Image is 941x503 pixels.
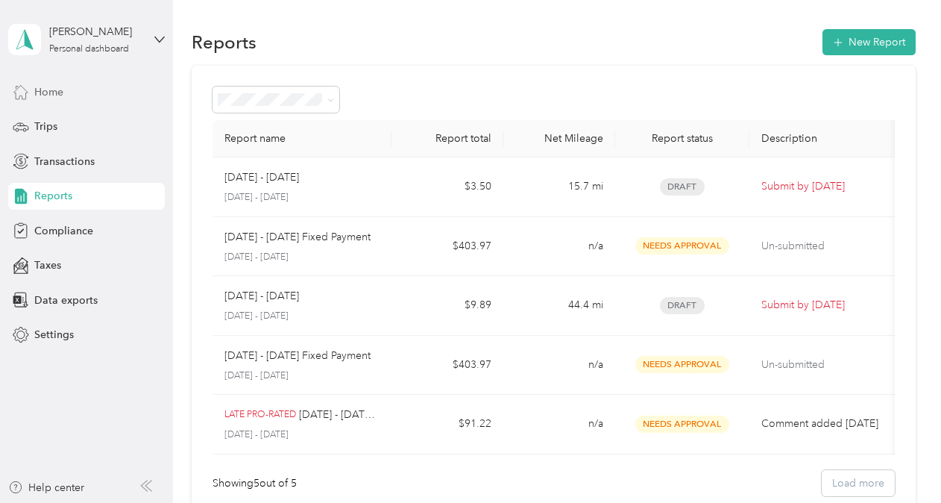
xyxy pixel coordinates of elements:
th: Report total [391,120,503,157]
p: LATE [224,408,245,422]
td: $403.97 [391,217,503,277]
p: Un-submitted [761,357,887,373]
span: Data exports [34,293,98,308]
td: $403.97 [391,336,503,396]
p: [DATE] - [DATE] [224,288,299,304]
span: Draft [660,297,705,314]
td: 44.4 mi [503,276,615,336]
p: [DATE] - [DATE] [224,169,299,186]
td: 15.7 mi [503,157,615,217]
span: Taxes [34,257,61,273]
span: Transactions [34,154,95,169]
span: Home [34,84,63,100]
span: Compliance [34,223,93,239]
p: [DATE] - [DATE] Fixed Payment [224,348,371,364]
td: $3.50 [391,157,503,217]
button: Help center [8,480,84,496]
div: Showing 5 out of 5 [213,475,297,491]
p: [DATE] - [DATE] [224,251,380,264]
td: n/a [503,336,615,396]
span: Trips [34,119,57,134]
th: Net Mileage [503,120,615,157]
span: Reports [34,188,72,204]
p: [DATE] - [DATE] Fixed Payment [224,229,371,246]
p: [DATE] - [DATE] [224,310,380,323]
p: Submit by [DATE] [761,297,887,313]
td: $9.89 [391,276,503,336]
td: n/a [503,217,615,277]
span: Needs Approval [635,356,729,373]
td: n/a [503,395,615,454]
p: Un-submitted [761,238,887,254]
p: [DATE] - [DATE] [224,369,380,383]
span: Draft [660,178,705,196]
p: [DATE] - [DATE] [224,428,380,442]
p: PRO-RATED [247,408,296,422]
p: [DATE] - [DATE] [224,191,380,204]
span: Needs Approval [635,416,729,433]
th: Description [749,120,898,157]
div: [PERSON_NAME] [49,24,142,40]
span: Needs Approval [635,237,729,254]
button: New Report [822,29,916,55]
iframe: Everlance-gr Chat Button Frame [857,419,941,503]
th: Report name [213,120,391,157]
div: Personal dashboard [49,45,129,54]
p: [DATE] - [DATE] Fixed Payment [299,407,380,423]
p: Submit by [DATE] [761,178,887,195]
td: $91.22 [391,395,503,454]
div: Report status [627,132,737,145]
h1: Reports [192,34,257,50]
p: Comment added [DATE] [761,416,887,432]
span: Settings [34,327,74,343]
